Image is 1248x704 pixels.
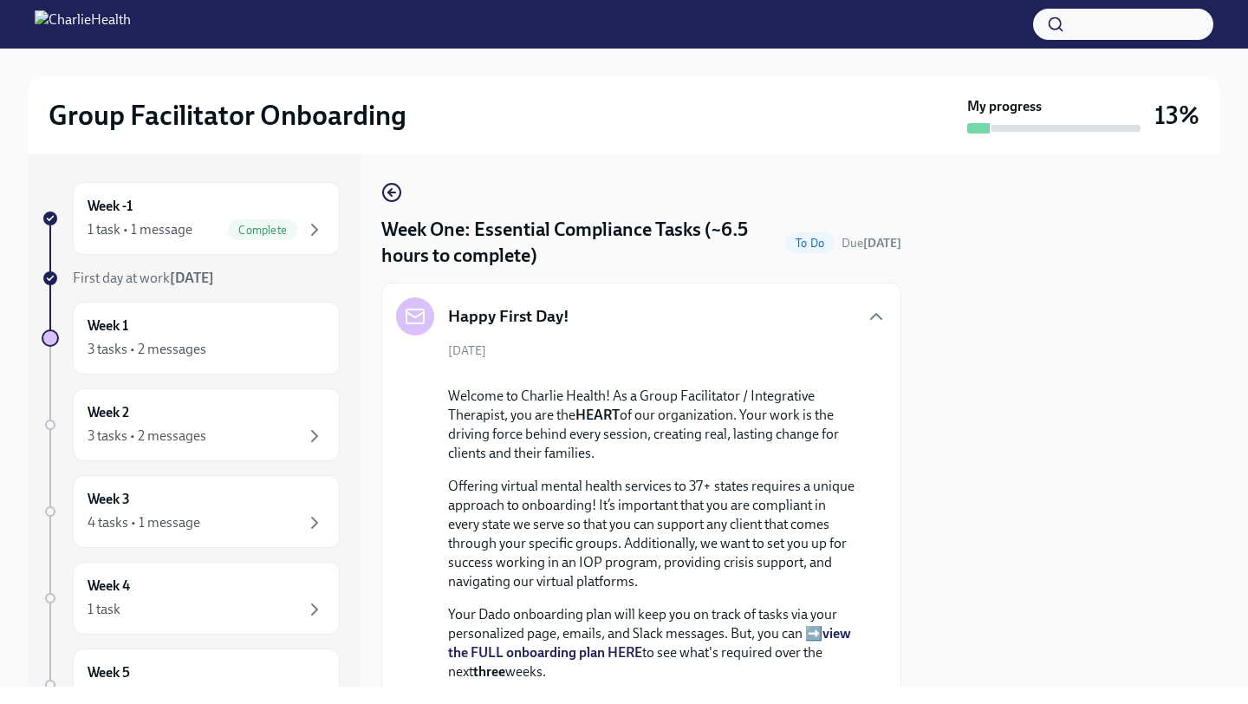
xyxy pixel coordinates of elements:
[42,475,340,548] a: Week 34 tasks • 1 message
[42,302,340,375] a: Week 13 tasks • 2 messages
[228,224,297,237] span: Complete
[448,477,859,591] p: Offering virtual mental health services to 37+ states requires a unique approach to onboarding! I...
[73,270,214,286] span: First day at work
[448,605,859,681] p: Your Dado onboarding plan will keep you on track of tasks via your personalized page, emails, and...
[473,663,505,680] strong: three
[842,235,901,251] span: September 9th, 2025 10:00
[35,10,131,38] img: CharlieHealth
[967,97,1042,116] strong: My progress
[785,237,835,250] span: To Do
[42,388,340,461] a: Week 23 tasks • 2 messages
[88,316,128,336] h6: Week 1
[170,270,214,286] strong: [DATE]
[1154,100,1199,131] h3: 13%
[863,236,901,251] strong: [DATE]
[88,663,130,682] h6: Week 5
[42,182,340,255] a: Week -11 task • 1 messageComplete
[88,427,206,446] div: 3 tasks • 2 messages
[88,600,120,619] div: 1 task
[42,269,340,288] a: First day at work[DATE]
[575,407,620,423] strong: HEART
[842,236,901,251] span: Due
[88,577,130,596] h6: Week 4
[448,342,486,359] span: [DATE]
[88,490,130,509] h6: Week 3
[88,220,192,239] div: 1 task • 1 message
[448,305,569,328] h5: Happy First Day!
[448,387,859,463] p: Welcome to Charlie Health! As a Group Facilitator / Integrative Therapist, you are the of our org...
[49,98,406,133] h2: Group Facilitator Onboarding
[88,197,133,216] h6: Week -1
[88,340,206,359] div: 3 tasks • 2 messages
[88,513,200,532] div: 4 tasks • 1 message
[381,217,778,269] h4: Week One: Essential Compliance Tasks (~6.5 hours to complete)
[42,562,340,635] a: Week 41 task
[88,403,129,422] h6: Week 2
